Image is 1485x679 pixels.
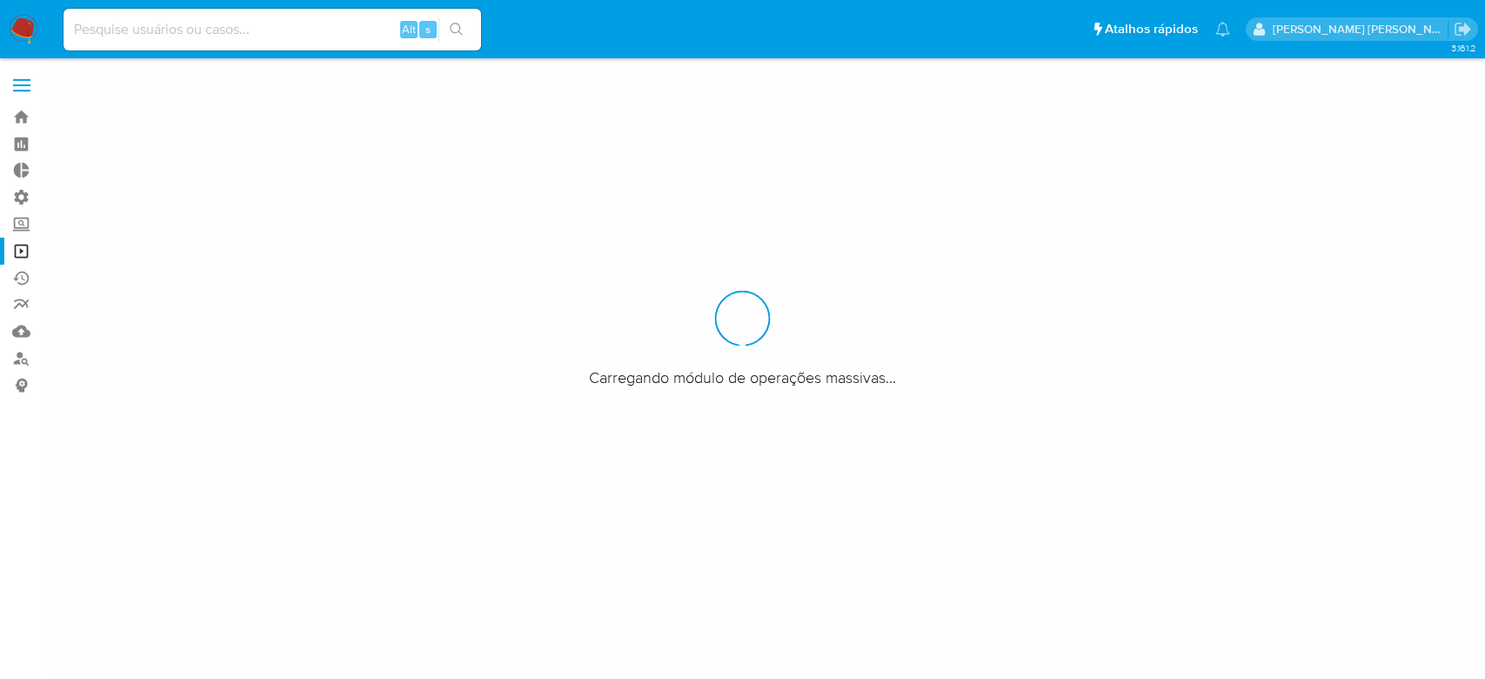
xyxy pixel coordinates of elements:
span: Carregando módulo de operações massivas... [589,367,896,388]
button: search-icon [438,17,474,42]
a: Sair [1454,20,1472,38]
span: s [425,21,431,37]
p: andrea.asantos@mercadopago.com.br [1273,21,1448,37]
span: Alt [402,21,416,37]
span: Atalhos rápidos [1105,20,1198,38]
a: Notificações [1215,22,1230,37]
input: Pesquise usuários ou casos... [64,18,481,41]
